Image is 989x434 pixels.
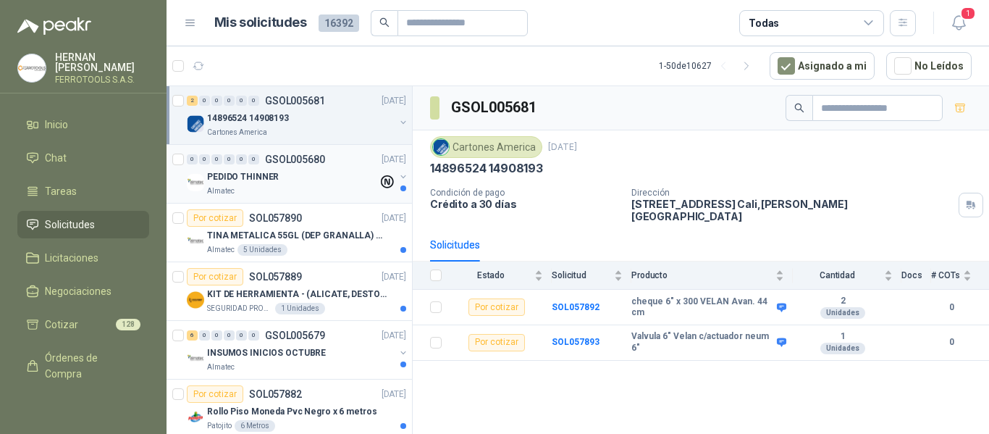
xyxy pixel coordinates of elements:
[430,188,620,198] p: Condición de pago
[236,96,247,106] div: 0
[55,52,149,72] p: HERNAN [PERSON_NAME]
[249,213,302,223] p: SOL057890
[430,237,480,253] div: Solicitudes
[45,150,67,166] span: Chat
[430,198,620,210] p: Crédito a 30 días
[793,262,901,290] th: Cantidad
[265,330,325,341] p: GSOL005679
[45,283,111,299] span: Negociaciones
[187,385,243,403] div: Por cotizar
[631,296,773,319] b: cheque 6" x 300 VELAN Avan. 44 cm
[17,111,149,138] a: Inicio
[450,262,552,290] th: Estado
[248,154,259,164] div: 0
[236,154,247,164] div: 0
[931,270,960,280] span: # COTs
[820,307,865,319] div: Unidades
[17,344,149,388] a: Órdenes de Compra
[211,154,222,164] div: 0
[548,141,577,154] p: [DATE]
[946,10,972,36] button: 1
[187,330,198,341] div: 6
[17,393,149,421] a: Remisiones
[224,96,235,106] div: 0
[552,337,599,347] a: SOL057893
[820,343,865,354] div: Unidades
[794,103,804,113] span: search
[211,96,222,106] div: 0
[207,127,267,138] p: Cartones America
[931,335,972,349] b: 0
[207,420,232,432] p: Patojito
[45,317,78,333] span: Cotizar
[207,346,326,360] p: INSUMOS INICIOS OCTUBRE
[450,270,531,280] span: Estado
[793,331,893,343] b: 1
[468,334,525,351] div: Por cotizar
[552,270,611,280] span: Solicitud
[211,330,222,341] div: 0
[631,262,793,290] th: Producto
[886,52,972,80] button: No Leídos
[236,330,247,341] div: 0
[379,17,390,28] span: search
[45,250,98,266] span: Licitaciones
[207,229,387,243] p: TINA METALICA 55GL (DEP GRANALLA) CON TAPA
[187,209,243,227] div: Por cotizar
[187,96,198,106] div: 2
[45,350,135,382] span: Órdenes de Compra
[931,262,989,290] th: # COTs
[207,405,376,419] p: Rollo Piso Moneda Pvc Negro x 6 metros
[187,174,204,191] img: Company Logo
[749,15,779,31] div: Todas
[248,330,259,341] div: 0
[275,303,325,314] div: 1 Unidades
[793,296,893,307] b: 2
[167,262,412,321] a: Por cotizarSOL057889[DATE] Company LogoKIT DE HERRAMIENTA - (ALICATE, DESTORNILLADOR,LLAVE DE EXP...
[187,268,243,285] div: Por cotizar
[433,139,449,155] img: Company Logo
[265,154,325,164] p: GSOL005680
[207,185,235,197] p: Almatec
[382,212,406,225] p: [DATE]
[17,178,149,205] a: Tareas
[468,299,525,316] div: Por cotizar
[207,288,387,301] p: KIT DE HERRAMIENTA - (ALICATE, DESTORNILLADOR,LLAVE DE EXPANSION, CRUCETA,LLAVE FIJA)
[960,7,976,20] span: 1
[451,96,539,119] h3: GSOL005681
[901,262,931,290] th: Docs
[319,14,359,32] span: 16392
[199,154,210,164] div: 0
[659,54,758,78] div: 1 - 50 de 10627
[17,311,149,338] a: Cotizar128
[631,331,773,354] b: Valvula 6" Velan c/actuador neum 6"
[631,270,773,280] span: Producto
[382,270,406,284] p: [DATE]
[55,75,149,84] p: FERROTOOLS S.A.S.
[187,233,204,250] img: Company Logo
[45,217,95,233] span: Solicitudes
[430,136,542,158] div: Cartones America
[199,96,210,106] div: 0
[382,153,406,167] p: [DATE]
[382,329,406,343] p: [DATE]
[552,262,631,290] th: Solicitud
[17,211,149,238] a: Solicitudes
[265,96,325,106] p: GSOL005681
[552,302,599,312] b: SOL057892
[199,330,210,341] div: 0
[207,112,289,125] p: 14896524 14908193
[187,291,204,309] img: Company Logo
[17,17,91,35] img: Logo peakr
[187,115,204,133] img: Company Logo
[45,183,77,199] span: Tareas
[18,54,46,82] img: Company Logo
[237,244,287,256] div: 5 Unidades
[793,270,881,280] span: Cantidad
[187,327,409,373] a: 6 0 0 0 0 0 GSOL005679[DATE] Company LogoINSUMOS INICIOS OCTUBREAlmatec
[770,52,875,80] button: Asignado a mi
[382,388,406,401] p: [DATE]
[187,350,204,367] img: Company Logo
[167,204,412,262] a: Por cotizarSOL057890[DATE] Company LogoTINA METALICA 55GL (DEP GRANALLA) CON TAPAAlmatec5 Unidades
